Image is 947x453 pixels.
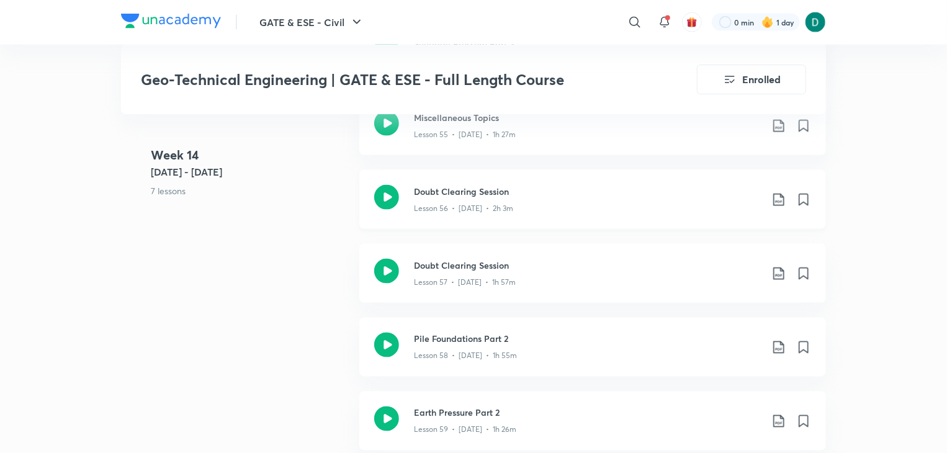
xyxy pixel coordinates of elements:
[697,65,806,94] button: Enrolled
[151,164,349,179] h5: [DATE] - [DATE]
[414,277,516,288] p: Lesson 57 • [DATE] • 1h 57m
[414,259,761,272] h3: Doubt Clearing Session
[414,424,516,436] p: Lesson 59 • [DATE] • 1h 26m
[414,111,761,124] h3: Miscellaneous Topics
[761,16,774,29] img: streak
[682,12,702,32] button: avatar
[121,14,221,29] img: Company Logo
[252,10,372,35] button: GATE & ESE - Civil
[805,12,826,33] img: Diksha Mishra
[414,351,517,362] p: Lesson 58 • [DATE] • 1h 55m
[121,14,221,32] a: Company Logo
[686,17,698,28] img: avatar
[141,71,627,89] h3: Geo-Technical Engineering | GATE & ESE - Full Length Course
[151,184,349,197] p: 7 lessons
[414,406,761,419] h3: Earth Pressure Part 2
[414,333,761,346] h3: Pile Foundations Part 2
[151,146,349,164] h4: Week 14
[359,244,826,318] a: Doubt Clearing SessionLesson 57 • [DATE] • 1h 57m
[414,203,513,214] p: Lesson 56 • [DATE] • 2h 3m
[359,318,826,392] a: Pile Foundations Part 2Lesson 58 • [DATE] • 1h 55m
[359,96,826,170] a: Miscellaneous TopicsLesson 55 • [DATE] • 1h 27m
[414,129,516,140] p: Lesson 55 • [DATE] • 1h 27m
[359,170,826,244] a: Doubt Clearing SessionLesson 56 • [DATE] • 2h 3m
[414,185,761,198] h3: Doubt Clearing Session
